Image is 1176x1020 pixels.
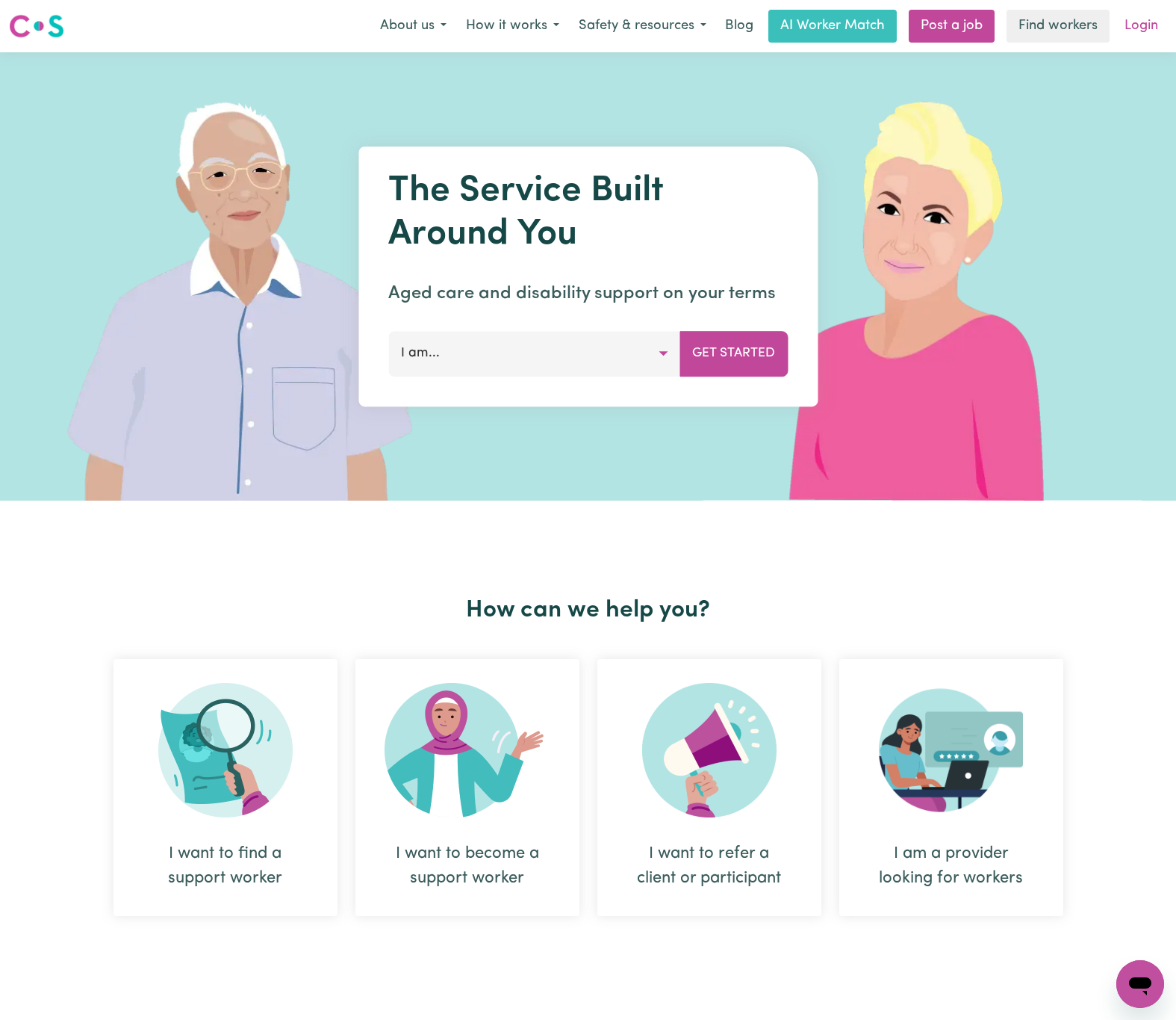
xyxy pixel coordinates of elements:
h2: How can we help you? [105,596,1072,625]
a: Careseekers logo [9,9,64,43]
img: Careseekers logo [9,13,64,40]
div: I want to find a support worker [149,841,302,891]
a: Login [1116,10,1167,43]
button: I am... [388,331,680,376]
div: I am a provider looking for workers [875,841,1027,891]
div: I want to become a support worker [391,841,544,891]
iframe: Button to launch messaging window [1116,960,1164,1008]
div: I want to refer a client or participant [633,841,785,891]
button: About us [370,10,456,42]
a: Find workers [1007,10,1110,43]
img: Provider [879,683,1024,817]
div: I want to find a support worker [113,659,337,916]
img: Refer [642,683,777,817]
a: AI Worker Match [768,10,897,43]
img: Become Worker [385,683,550,817]
button: How it works [456,10,569,42]
a: Blog [716,10,762,43]
h1: The Service Built Around You [388,170,788,256]
div: I want to refer a client or participant [597,659,821,916]
a: Post a job [909,10,995,43]
button: Safety & resources [569,10,716,42]
div: I am a provider looking for workers [839,659,1063,916]
img: Search [158,683,293,817]
button: Get Started [679,331,788,376]
div: I want to become a support worker [355,659,579,916]
p: Aged care and disability support on your terms [388,280,788,307]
